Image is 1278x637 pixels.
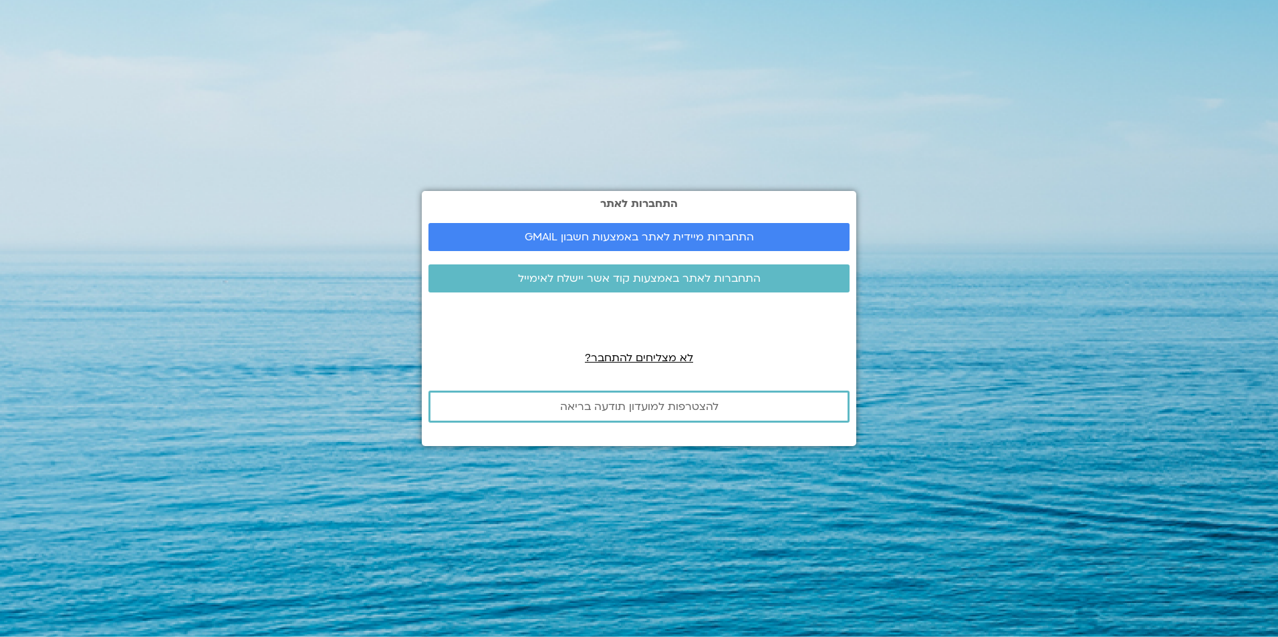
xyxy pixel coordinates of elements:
a: התחברות מיידית לאתר באמצעות חשבון GMAIL [428,223,850,251]
h2: התחברות לאתר [428,198,850,210]
a: להצטרפות למועדון תודעה בריאה [428,391,850,423]
a: התחברות לאתר באמצעות קוד אשר יישלח לאימייל [428,264,850,292]
span: התחברות לאתר באמצעות קוד אשר יישלח לאימייל [518,272,761,284]
span: התחברות מיידית לאתר באמצעות חשבון GMAIL [525,231,754,243]
a: לא מצליחים להתחבר? [585,351,693,365]
span: להצטרפות למועדון תודעה בריאה [560,401,719,413]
